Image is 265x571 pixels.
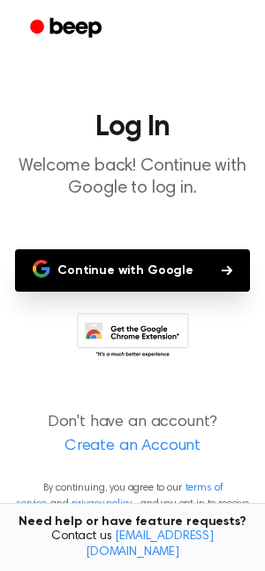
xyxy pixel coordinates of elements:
[86,530,214,559] a: [EMAIL_ADDRESS][DOMAIN_NAME]
[14,113,251,141] h1: Log In
[72,499,132,509] a: privacy policy
[18,435,247,459] a: Create an Account
[11,529,254,560] span: Contact us
[18,11,117,46] a: Beep
[15,249,250,292] button: Continue with Google
[14,480,251,528] p: By continuing, you agree to our and , and you opt in to receive emails from us.
[14,411,251,459] p: Don't have an account?
[14,156,251,200] p: Welcome back! Continue with Google to log in.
